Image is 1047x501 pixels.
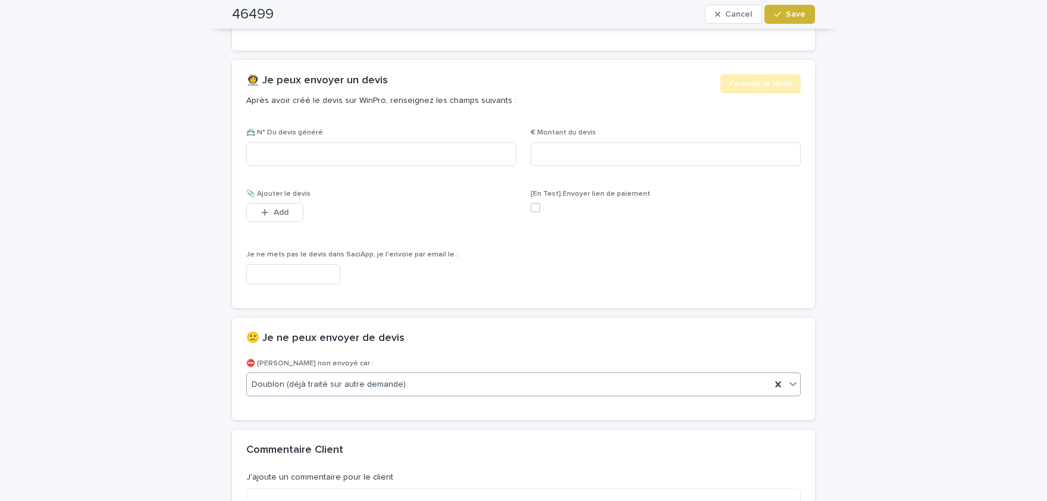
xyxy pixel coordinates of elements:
[764,5,815,24] button: Save
[246,129,323,136] span: 📇 N° Du devis généré
[531,129,596,136] span: € Montant du devis
[246,74,388,87] h2: 👩‍🚀 Je peux envoyer un devis
[531,190,650,198] span: [En Test] Envoyer lien de paiement
[705,5,762,24] button: Cancel
[728,78,793,90] span: J'envoie le devis
[246,203,303,222] button: Add
[246,251,458,258] span: Je ne mets pas le devis dans SaciApp, je l'envoie par email le :
[252,378,406,391] span: Doublon (déjà traité sur autre demande)
[246,360,374,367] span: ⛔ [PERSON_NAME] non envoyé car :
[246,444,343,457] h2: Commentaire Client
[246,190,311,198] span: 📎 Ajouter le devis
[720,74,801,93] button: J'envoie le devis
[246,471,801,484] p: J'ajoute un commentaire pour le client
[725,10,752,18] span: Cancel
[786,10,805,18] span: Save
[246,95,711,106] p: Après avoir créé le devis sur WinPro, renseignez les champs suivants :
[232,6,274,23] h2: 46499
[246,332,405,345] h2: 🙁 Je ne peux envoyer de devis
[274,208,289,217] span: Add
